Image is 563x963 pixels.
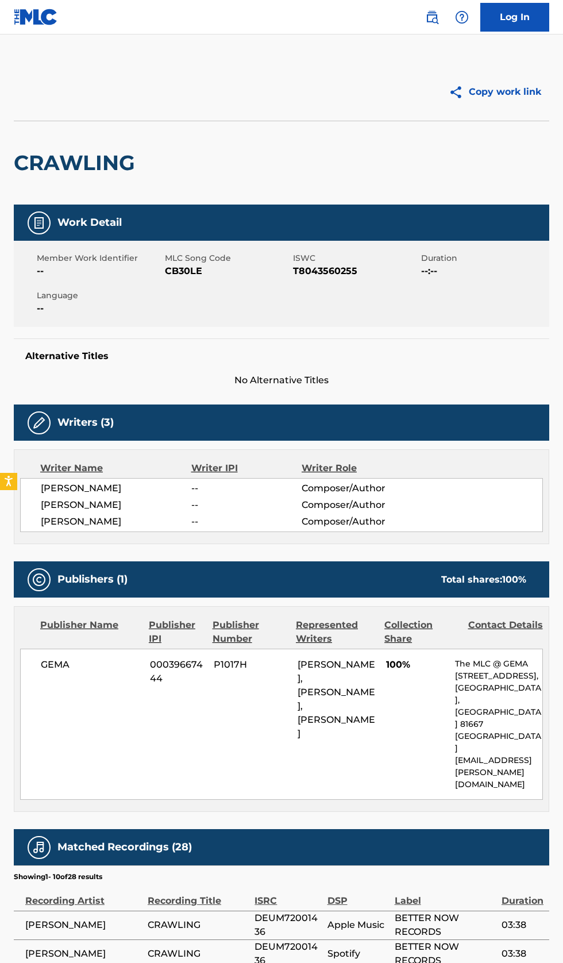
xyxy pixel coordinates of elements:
[214,658,289,672] span: P1017H
[14,9,58,25] img: MLC Logo
[14,150,141,176] h2: CRAWLING
[421,6,444,29] a: Public Search
[32,841,46,854] img: Matched Recordings
[41,658,141,672] span: GEMA
[41,481,191,495] span: [PERSON_NAME]
[32,573,46,587] img: Publishers
[213,618,287,646] div: Publisher Number
[254,911,321,939] span: DEUM72001436
[57,216,122,229] h5: Work Detail
[425,10,439,24] img: search
[293,264,418,278] span: T8043560255
[25,882,142,908] div: Recording Artist
[14,373,549,387] span: No Alternative Titles
[441,78,549,106] button: Copy work link
[148,882,249,908] div: Recording Title
[455,730,542,754] p: [GEOGRAPHIC_DATA]
[57,841,192,854] h5: Matched Recordings (28)
[148,918,249,932] span: CRAWLING
[450,6,473,29] div: Help
[421,252,546,264] span: Duration
[395,911,496,939] span: BETTER NOW RECORDS
[449,85,469,99] img: Copy work link
[41,498,191,512] span: [PERSON_NAME]
[502,574,526,585] span: 100 %
[302,481,402,495] span: Composer/Author
[302,461,402,475] div: Writer Role
[37,302,162,315] span: --
[441,573,526,587] div: Total shares:
[165,252,290,264] span: MLC Song Code
[165,264,290,278] span: CB30LE
[37,252,162,264] span: Member Work Identifier
[502,882,543,908] div: Duration
[455,670,542,682] p: [STREET_ADDRESS],
[149,618,204,646] div: Publisher IPI
[25,947,142,961] span: [PERSON_NAME]
[191,515,302,529] span: --
[298,659,375,739] span: [PERSON_NAME], [PERSON_NAME], [PERSON_NAME]
[302,498,402,512] span: Composer/Author
[40,461,191,475] div: Writer Name
[150,658,205,685] span: 00039667444
[455,658,542,670] p: The MLC @ GEMA
[32,216,46,230] img: Work Detail
[455,682,542,730] p: [GEOGRAPHIC_DATA], [GEOGRAPHIC_DATA] 81667
[386,658,446,672] span: 100%
[455,754,542,791] p: [EMAIL_ADDRESS][PERSON_NAME][DOMAIN_NAME]
[41,515,191,529] span: [PERSON_NAME]
[40,618,140,646] div: Publisher Name
[421,264,546,278] span: --:--
[191,461,302,475] div: Writer IPI
[455,10,469,24] img: help
[502,918,543,932] span: 03:38
[327,918,389,932] span: Apple Music
[384,618,459,646] div: Collection Share
[293,252,418,264] span: ISWC
[25,350,538,362] h5: Alternative Titles
[302,515,402,529] span: Composer/Author
[32,416,46,430] img: Writers
[191,498,302,512] span: --
[14,872,102,882] p: Showing 1 - 10 of 28 results
[37,290,162,302] span: Language
[57,416,114,429] h5: Writers (3)
[296,618,376,646] div: Represented Writers
[25,918,142,932] span: [PERSON_NAME]
[57,573,128,586] h5: Publishers (1)
[37,264,162,278] span: --
[468,618,543,646] div: Contact Details
[327,947,389,961] span: Spotify
[395,882,496,908] div: Label
[327,882,389,908] div: DSP
[480,3,549,32] a: Log In
[502,947,543,961] span: 03:38
[148,947,249,961] span: CRAWLING
[191,481,302,495] span: --
[254,882,321,908] div: ISRC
